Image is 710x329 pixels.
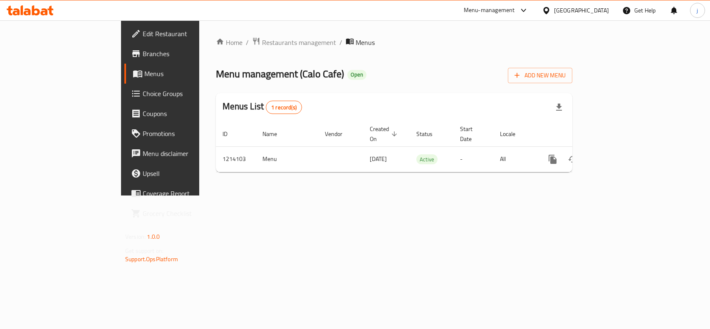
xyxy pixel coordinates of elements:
[563,149,583,169] button: Change Status
[370,153,387,164] span: [DATE]
[124,183,240,203] a: Coverage Report
[347,71,366,78] span: Open
[216,121,629,172] table: enhanced table
[147,231,160,242] span: 1.0.0
[370,124,400,144] span: Created On
[543,149,563,169] button: more
[143,208,233,218] span: Grocery Checklist
[124,84,240,104] a: Choice Groups
[143,29,233,39] span: Edit Restaurant
[453,146,493,172] td: -
[256,146,318,172] td: Menu
[262,37,336,47] span: Restaurants management
[536,121,629,147] th: Actions
[124,64,240,84] a: Menus
[325,129,353,139] span: Vendor
[266,104,302,111] span: 1 record(s)
[347,70,366,80] div: Open
[144,69,233,79] span: Menus
[416,154,438,164] div: Active
[356,37,375,47] span: Menus
[223,100,302,114] h2: Menus List
[143,188,233,198] span: Coverage Report
[216,64,344,83] span: Menu management ( Calo Cafe )
[143,148,233,158] span: Menu disclaimer
[143,168,233,178] span: Upsell
[125,254,178,265] a: Support.OpsPlatform
[500,129,526,139] span: Locale
[246,37,249,47] li: /
[125,231,146,242] span: Version:
[697,6,698,15] span: j
[124,24,240,44] a: Edit Restaurant
[125,245,163,256] span: Get support on:
[143,109,233,119] span: Coupons
[143,129,233,139] span: Promotions
[493,146,536,172] td: All
[262,129,288,139] span: Name
[124,203,240,223] a: Grocery Checklist
[223,129,238,139] span: ID
[124,124,240,143] a: Promotions
[416,129,443,139] span: Status
[124,143,240,163] a: Menu disclaimer
[339,37,342,47] li: /
[124,163,240,183] a: Upsell
[554,6,609,15] div: [GEOGRAPHIC_DATA]
[124,44,240,64] a: Branches
[460,124,483,144] span: Start Date
[508,68,572,83] button: Add New Menu
[416,155,438,164] span: Active
[549,97,569,117] div: Export file
[143,49,233,59] span: Branches
[515,70,566,81] span: Add New Menu
[216,37,572,48] nav: breadcrumb
[143,89,233,99] span: Choice Groups
[252,37,336,48] a: Restaurants management
[464,5,515,15] div: Menu-management
[124,104,240,124] a: Coupons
